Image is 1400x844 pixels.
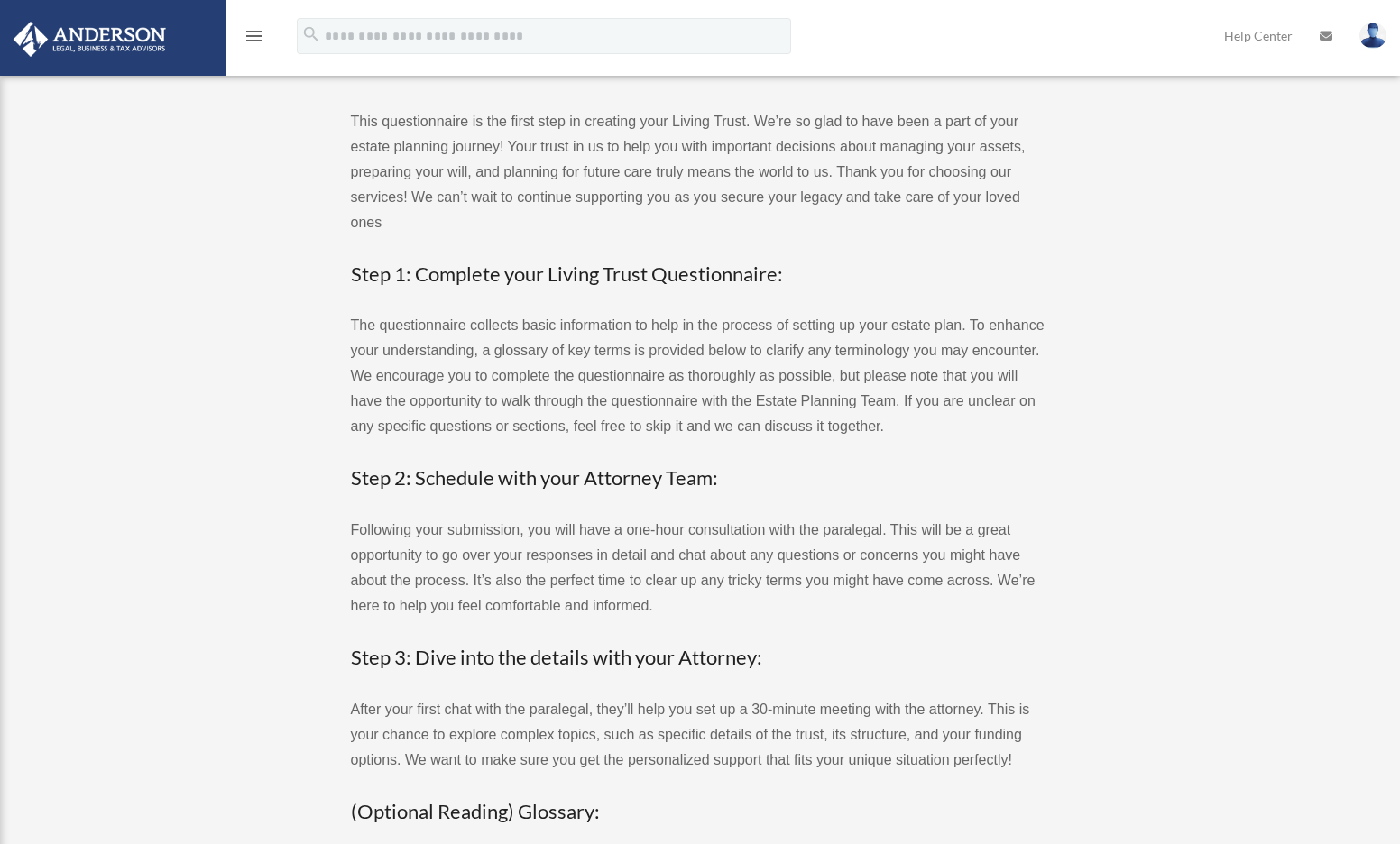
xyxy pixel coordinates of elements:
p: Following your submission, you will have a one-hour consultation with the paralegal. This will be... [351,518,1045,619]
p: This questionnaire is the first step in creating your Living Trust. We’re so glad to have been a ... [351,109,1045,235]
i: search [301,24,321,44]
i: menu [244,25,265,47]
a: menu [244,32,265,47]
h3: (Optional Reading) Glossary: [351,798,1045,826]
p: The questionnaire collects basic information to help in the process of setting up your estate pla... [351,313,1045,439]
h3: Step 2: Schedule with your Attorney Team: [351,464,1045,492]
p: After your first chat with the paralegal, they’ll help you set up a 30-minute meeting with the at... [351,697,1045,773]
h3: Step 1: Complete your Living Trust Questionnaire: [351,261,1045,289]
h3: Step 3: Dive into the details with your Attorney: [351,644,1045,672]
img: User Pic [1359,23,1386,49]
img: Anderson Advisors Platinum Portal [8,22,171,57]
